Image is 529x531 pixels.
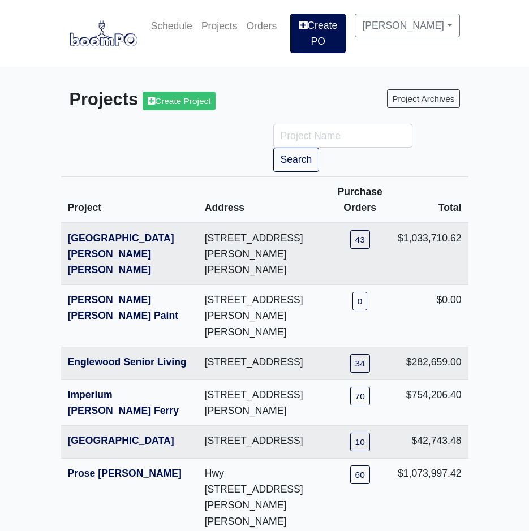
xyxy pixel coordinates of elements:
[391,223,468,285] td: $1,033,710.62
[350,354,370,373] a: 34
[147,14,197,38] a: Schedule
[273,148,320,171] button: Search
[290,14,346,53] a: Create PO
[198,223,329,285] td: [STREET_ADDRESS][PERSON_NAME][PERSON_NAME]
[68,468,182,479] a: Prose [PERSON_NAME]
[143,92,216,110] a: Create Project
[198,426,329,459] td: [STREET_ADDRESS]
[68,389,179,416] a: Imperium [PERSON_NAME] Ferry
[198,379,329,425] td: [STREET_ADDRESS][PERSON_NAME]
[70,89,256,110] h3: Projects
[273,124,412,148] input: Project Name
[391,347,468,379] td: $282,659.00
[352,292,368,310] a: 0
[197,14,242,38] a: Projects
[61,176,198,223] th: Project
[391,426,468,459] td: $42,743.48
[242,14,281,38] a: Orders
[391,176,468,223] th: Total
[198,285,329,347] td: [STREET_ADDRESS][PERSON_NAME][PERSON_NAME]
[350,465,370,484] a: 60
[68,435,174,446] a: [GEOGRAPHIC_DATA]
[68,232,174,275] a: [GEOGRAPHIC_DATA][PERSON_NAME][PERSON_NAME]
[350,433,370,451] a: 10
[391,379,468,425] td: $754,206.40
[391,285,468,347] td: $0.00
[70,20,137,46] img: boomPO
[68,356,187,368] a: Englewood Senior Living
[355,14,459,37] a: [PERSON_NAME]
[198,347,329,379] td: [STREET_ADDRESS]
[350,387,370,405] a: 70
[198,176,329,223] th: Address
[387,89,459,108] a: Project Archives
[350,230,370,249] a: 43
[68,294,179,321] a: [PERSON_NAME] [PERSON_NAME] Paint
[329,176,391,223] th: Purchase Orders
